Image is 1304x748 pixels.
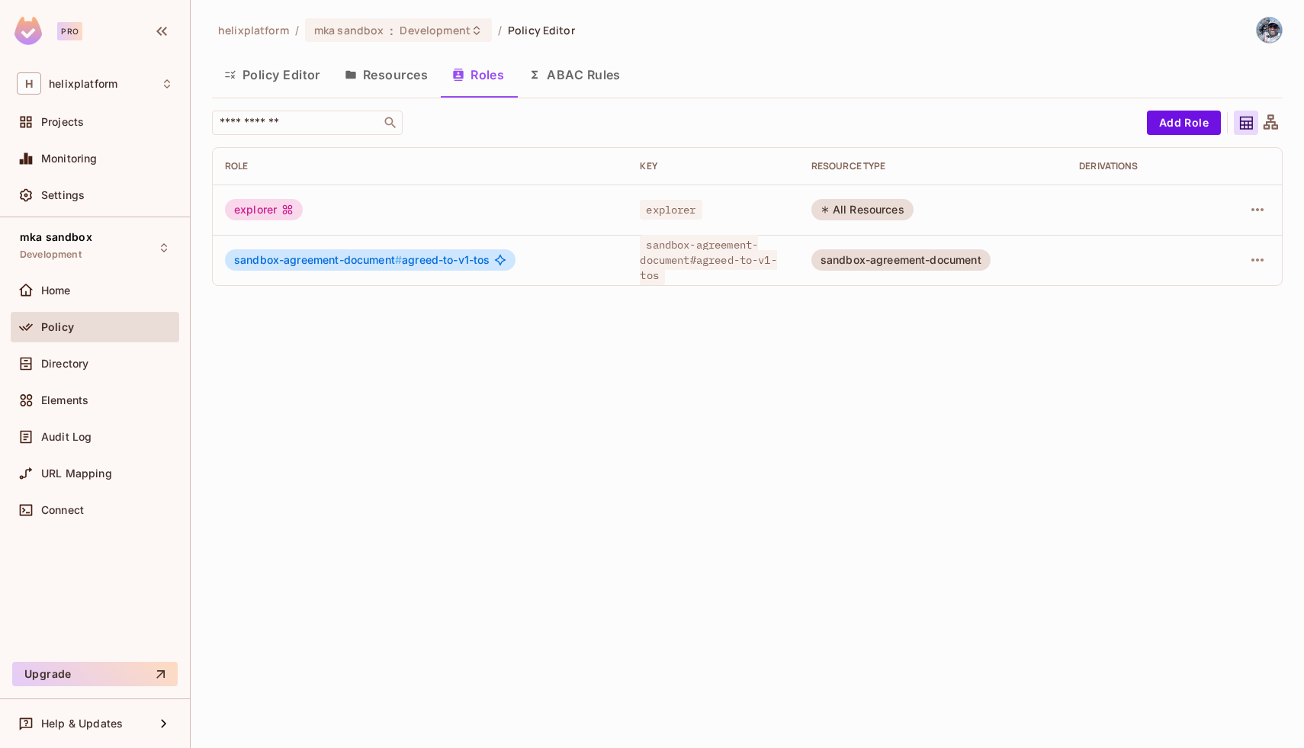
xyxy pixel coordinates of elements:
span: : [389,24,394,37]
span: Workspace: helixplatform [49,78,117,90]
span: Development [20,249,82,261]
button: Resources [332,56,440,94]
span: sandbox-agreement-document#agreed-to-v1-tos [640,235,776,285]
span: Policy Editor [508,23,575,37]
span: Projects [41,116,84,128]
div: explorer [225,199,303,220]
span: mka sandbox [20,231,92,243]
div: sandbox-agreement-document [811,249,991,271]
span: Elements [41,394,88,406]
img: michael.amato@helix.com [1257,18,1282,43]
button: Upgrade [12,662,178,686]
div: All Resources [811,199,914,220]
span: the active workspace [218,23,289,37]
span: URL Mapping [41,467,112,480]
span: sandbox-agreement-document [234,253,402,266]
span: explorer [640,200,702,220]
button: ABAC Rules [516,56,633,94]
span: H [17,72,41,95]
span: Monitoring [41,152,98,165]
div: RESOURCE TYPE [811,160,1055,172]
button: Roles [440,56,516,94]
span: agreed-to-v1-tos [234,254,490,266]
span: Development [400,23,470,37]
span: Audit Log [41,431,92,443]
span: Home [41,284,71,297]
span: Connect [41,504,84,516]
span: Directory [41,358,88,370]
span: Policy [41,321,74,333]
div: Role [225,160,615,172]
div: Key [640,160,786,172]
li: / [498,23,502,37]
span: Settings [41,189,85,201]
div: Pro [57,22,82,40]
div: Derivations [1079,160,1206,172]
span: Help & Updates [41,718,123,730]
img: SReyMgAAAABJRU5ErkJggg== [14,17,42,45]
button: Add Role [1147,111,1221,135]
span: mka sandbox [314,23,384,37]
span: # [395,253,402,266]
li: / [295,23,299,37]
button: Policy Editor [212,56,332,94]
